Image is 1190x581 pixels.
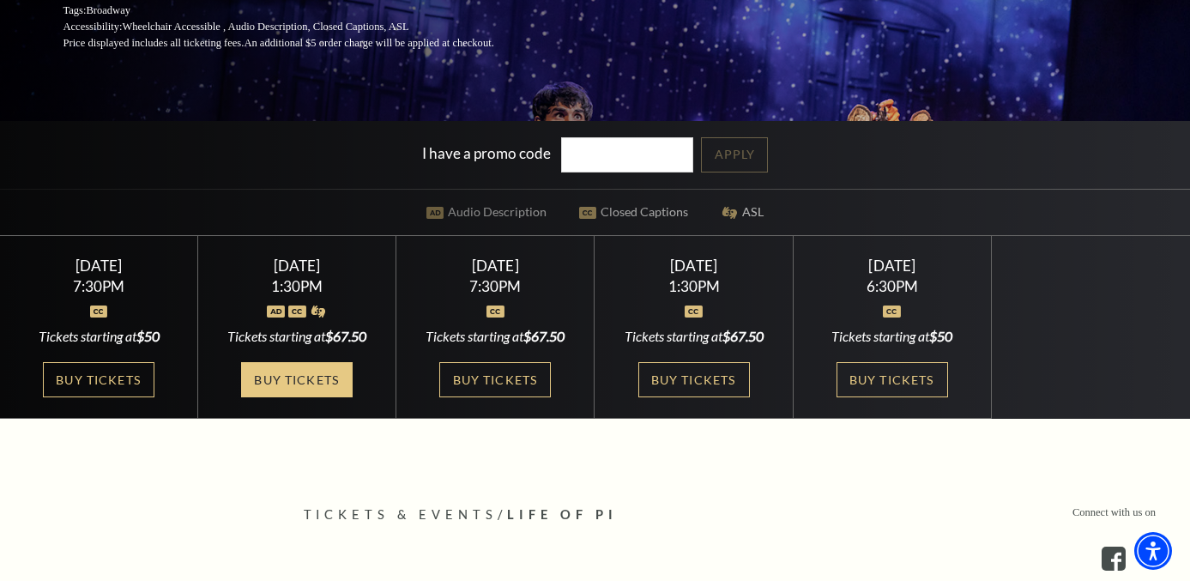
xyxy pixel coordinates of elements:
[136,328,160,344] span: $50
[21,327,178,346] div: Tickets starting at
[241,362,353,397] a: Buy Tickets
[63,3,535,19] p: Tags:
[929,328,952,344] span: $50
[439,362,551,397] a: Buy Tickets
[615,257,772,275] div: [DATE]
[417,279,574,294] div: 7:30PM
[43,362,154,397] a: Buy Tickets
[304,507,498,522] span: Tickets & Events
[325,328,366,344] span: $67.50
[813,257,970,275] div: [DATE]
[615,327,772,346] div: Tickets starting at
[638,362,750,397] a: Buy Tickets
[244,37,493,49] span: An additional $5 order charge will be applied at checkout.
[1072,505,1156,521] p: Connect with us on
[722,328,764,344] span: $67.50
[813,279,970,294] div: 6:30PM
[615,279,772,294] div: 1:30PM
[507,507,618,522] span: Life of Pi
[1134,532,1172,570] div: Accessibility Menu
[523,328,565,344] span: $67.50
[304,505,887,526] p: /
[422,144,551,162] label: I have a promo code
[219,327,376,346] div: Tickets starting at
[63,35,535,51] p: Price displayed includes all ticketing fees.
[417,327,574,346] div: Tickets starting at
[86,4,130,16] span: Broadway
[837,362,948,397] a: Buy Tickets
[219,279,376,294] div: 1:30PM
[813,327,970,346] div: Tickets starting at
[417,257,574,275] div: [DATE]
[63,19,535,35] p: Accessibility:
[21,257,178,275] div: [DATE]
[122,21,408,33] span: Wheelchair Accessible , Audio Description, Closed Captions, ASL
[21,279,178,294] div: 7:30PM
[219,257,376,275] div: [DATE]
[1102,547,1126,571] a: facebook - open in a new tab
